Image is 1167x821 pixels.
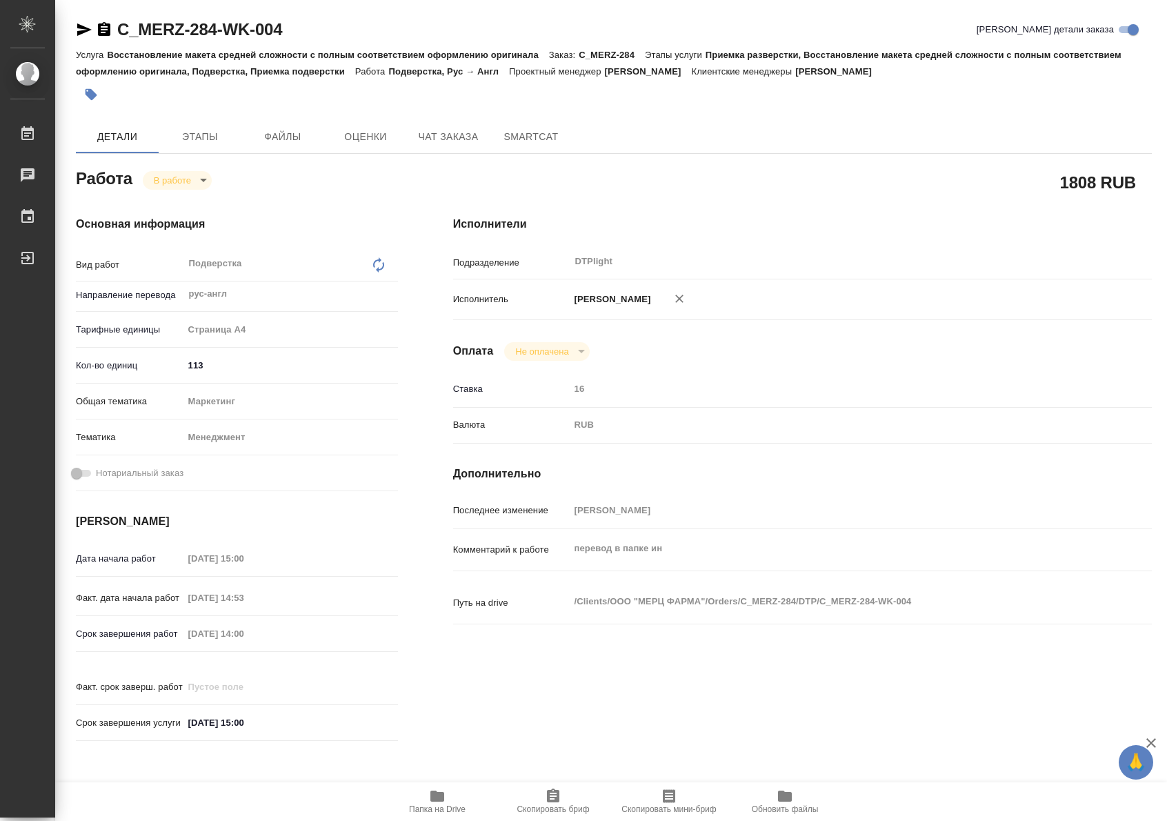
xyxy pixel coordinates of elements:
input: Пустое поле [570,379,1094,399]
div: Страница А4 [183,318,398,342]
p: Комментарий к работе [453,543,570,557]
div: RUB [570,413,1094,437]
span: Файлы [250,128,316,146]
button: Обновить файлы [727,782,843,821]
p: Клиентские менеджеры [691,66,795,77]
input: ✎ Введи что-нибудь [183,355,398,375]
span: Скопировать мини-бриф [621,804,716,814]
p: Исполнитель [453,293,570,306]
p: Факт. срок заверш. работ [76,680,183,694]
h2: 1808 RUB [1060,170,1136,194]
p: Общая тематика [76,395,183,408]
button: Скопировать мини-бриф [611,782,727,821]
p: Дата начала работ [76,552,183,566]
div: Менеджмент [183,426,398,449]
input: ✎ Введи что-нибудь [183,713,304,733]
p: Факт. дата начала работ [76,591,183,605]
h2: Работа [76,165,132,190]
p: [PERSON_NAME] [795,66,882,77]
p: Этапы услуги [645,50,706,60]
p: Тематика [76,431,183,444]
span: Обновить файлы [752,804,819,814]
textarea: /Clients/ООО "МЕРЦ ФАРМА"/Orders/C_MERZ-284/DTP/C_MERZ-284-WK-004 [570,590,1094,613]
button: Удалить исполнителя [664,284,695,314]
p: Заказ: [549,50,579,60]
input: Пустое поле [183,624,304,644]
span: Чат заказа [415,128,481,146]
h4: [PERSON_NAME] [76,513,398,530]
p: Вид работ [76,258,183,272]
h4: Дополнительно [453,466,1152,482]
span: Нотариальный заказ [96,466,183,480]
p: Срок завершения услуги [76,716,183,730]
p: Путь на drive [453,596,570,610]
p: Кол-во единиц [76,359,183,373]
h4: Исполнители [453,216,1152,233]
a: C_MERZ-284-WK-004 [117,20,282,39]
button: Папка на Drive [379,782,495,821]
span: Скопировать бриф [517,804,589,814]
button: Скопировать бриф [495,782,611,821]
input: Пустое поле [183,548,304,568]
p: [PERSON_NAME] [570,293,651,306]
p: C_MERZ-284 [579,50,645,60]
span: [PERSON_NAME] детали заказа [977,23,1114,37]
button: Добавить тэг [76,79,106,110]
button: Скопировать ссылку для ЯМессенджера [76,21,92,38]
span: Детали [84,128,150,146]
input: Пустое поле [183,588,304,608]
h4: Основная информация [76,216,398,233]
p: Тарифные единицы [76,323,183,337]
textarea: перевод в папке ин [570,537,1094,560]
h4: Оплата [453,343,494,359]
p: Ставка [453,382,570,396]
button: 🙏 [1119,745,1153,780]
div: В работе [504,342,589,361]
span: Этапы [167,128,233,146]
p: Валюта [453,418,570,432]
p: Направление перевода [76,288,183,302]
p: Работа [355,66,389,77]
div: Маркетинг [183,390,398,413]
input: Пустое поле [570,500,1094,520]
input: Пустое поле [183,677,304,697]
p: [PERSON_NAME] [605,66,692,77]
span: SmartCat [498,128,564,146]
p: Подразделение [453,256,570,270]
span: Оценки [332,128,399,146]
p: Срок завершения работ [76,627,183,641]
p: Восстановление макета средней сложности с полным соответствием оформлению оригинала [107,50,548,60]
button: В работе [150,175,195,186]
span: 🙏 [1124,748,1148,777]
span: Папка на Drive [409,804,466,814]
p: Последнее изменение [453,504,570,517]
div: В работе [143,171,212,190]
p: Подверстка, Рус → Англ [388,66,509,77]
p: Проектный менеджер [509,66,604,77]
p: Услуга [76,50,107,60]
button: Скопировать ссылку [96,21,112,38]
button: Не оплачена [511,346,572,357]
